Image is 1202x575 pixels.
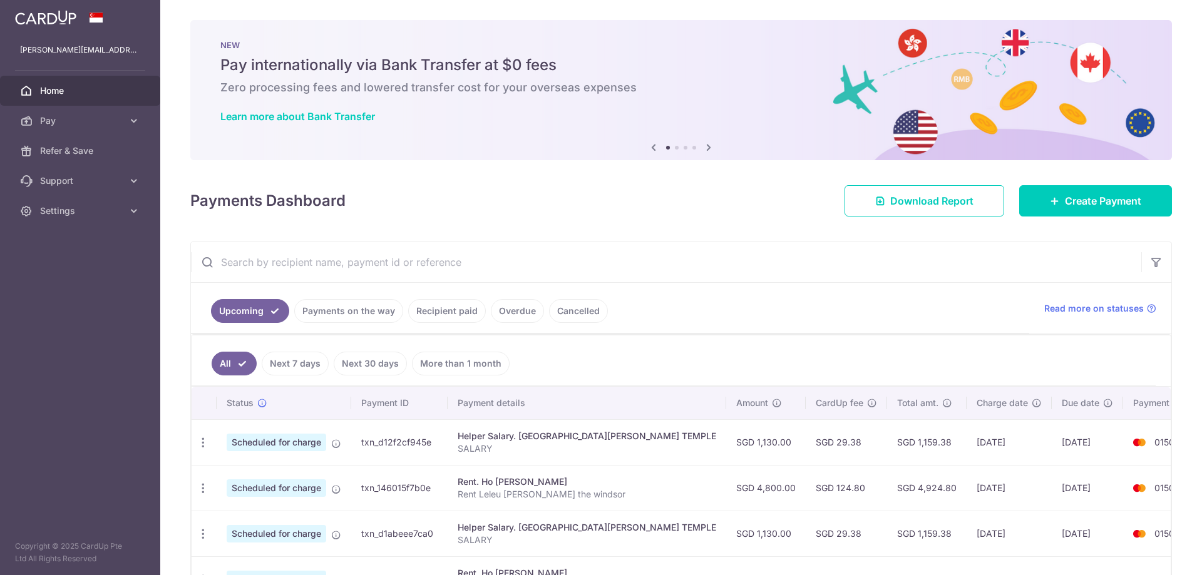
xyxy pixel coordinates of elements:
[220,80,1142,95] h6: Zero processing fees and lowered transfer cost for your overseas expenses
[190,190,346,212] h4: Payments Dashboard
[220,55,1142,75] h5: Pay internationally via Bank Transfer at $0 fees
[1154,528,1174,539] span: 0150
[458,521,716,534] div: Helper Salary. [GEOGRAPHIC_DATA][PERSON_NAME] TEMPLE
[736,397,768,409] span: Amount
[816,397,863,409] span: CardUp fee
[890,193,973,208] span: Download Report
[967,511,1052,556] td: [DATE]
[448,387,726,419] th: Payment details
[220,40,1142,50] p: NEW
[1065,193,1141,208] span: Create Payment
[967,419,1052,465] td: [DATE]
[1044,302,1156,315] a: Read more on statuses
[1154,482,1174,493] span: 0150
[458,476,716,488] div: Rent. Ho [PERSON_NAME]
[262,352,329,375] a: Next 7 days
[1044,302,1144,315] span: Read more on statuses
[549,299,608,323] a: Cancelled
[1052,419,1123,465] td: [DATE]
[40,114,123,127] span: Pay
[845,185,1004,216] a: Download Report
[491,299,544,323] a: Overdue
[190,20,1172,160] img: Bank transfer banner
[351,419,448,465] td: txn_d12f2cf945e
[1052,465,1123,511] td: [DATE]
[220,110,375,123] a: Learn more about Bank Transfer
[40,175,123,187] span: Support
[887,419,967,465] td: SGD 1,159.38
[458,488,716,501] p: Rent Leleu [PERSON_NAME] the windsor
[227,525,326,542] span: Scheduled for charge
[227,479,326,497] span: Scheduled for charge
[351,465,448,511] td: txn_146015f7b0e
[20,44,140,56] p: [PERSON_NAME][EMAIL_ADDRESS][DOMAIN_NAME]
[1062,397,1099,409] span: Due date
[806,511,887,556] td: SGD 29.38
[1127,526,1152,541] img: Bank Card
[40,145,123,157] span: Refer & Save
[191,242,1141,282] input: Search by recipient name, payment id or reference
[458,430,716,442] div: Helper Salary. [GEOGRAPHIC_DATA][PERSON_NAME] TEMPLE
[294,299,403,323] a: Payments on the way
[458,442,716,455] p: SALARY
[458,534,716,546] p: SALARY
[227,397,254,409] span: Status
[1127,481,1152,496] img: Bank Card
[227,434,326,451] span: Scheduled for charge
[40,84,123,97] span: Home
[15,10,76,25] img: CardUp
[726,465,806,511] td: SGD 4,800.00
[412,352,510,375] a: More than 1 month
[887,511,967,556] td: SGD 1,159.38
[897,397,938,409] span: Total amt.
[1154,437,1174,447] span: 0150
[1052,511,1123,556] td: [DATE]
[967,465,1052,511] td: [DATE]
[408,299,486,323] a: Recipient paid
[726,419,806,465] td: SGD 1,130.00
[211,299,289,323] a: Upcoming
[1019,185,1172,216] a: Create Payment
[351,387,448,419] th: Payment ID
[977,397,1028,409] span: Charge date
[334,352,407,375] a: Next 30 days
[726,511,806,556] td: SGD 1,130.00
[351,511,448,556] td: txn_d1abeee7ca0
[1127,435,1152,450] img: Bank Card
[212,352,257,375] a: All
[806,419,887,465] td: SGD 29.38
[887,465,967,511] td: SGD 4,924.80
[40,205,123,217] span: Settings
[806,465,887,511] td: SGD 124.80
